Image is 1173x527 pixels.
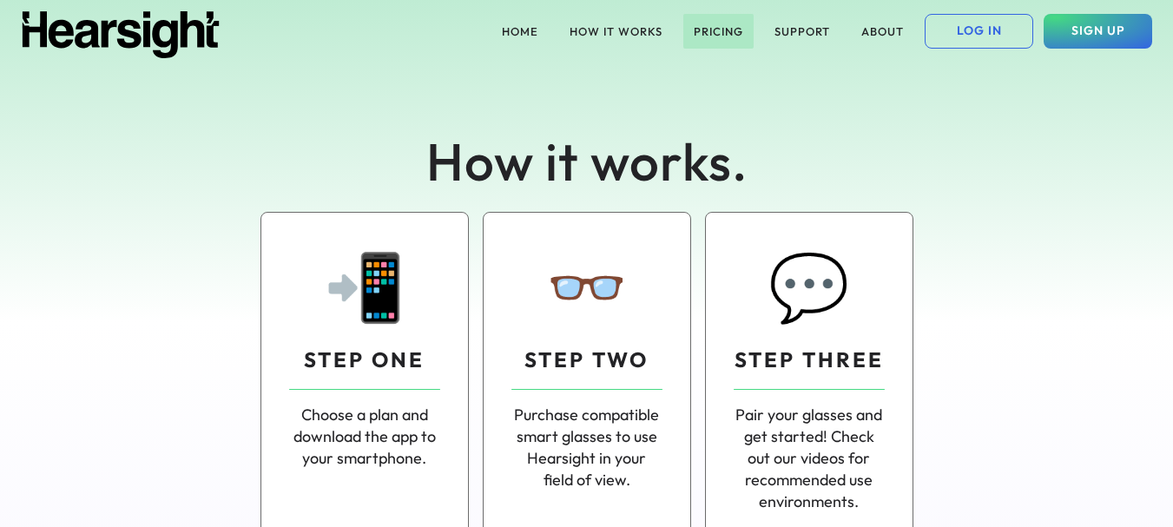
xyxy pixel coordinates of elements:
[511,404,662,491] div: Purchase compatible smart glasses to use Hearsight in your field of view.
[326,125,847,198] div: How it works.
[683,14,754,49] button: PRICING
[851,14,914,49] button: ABOUT
[735,346,884,375] div: STEP THREE
[1044,14,1152,49] button: SIGN UP
[925,14,1033,49] button: LOG IN
[304,346,425,375] div: STEP ONE
[324,240,405,332] div: 📲
[734,404,885,513] div: Pair your glasses and get started! Check out our videos for recommended use environments.
[21,11,221,58] img: Hearsight logo
[559,14,673,49] button: HOW IT WORKS
[491,14,549,49] button: HOME
[289,404,440,470] div: Choose a plan and download the app to your smartphone.
[764,14,840,49] button: SUPPORT
[768,240,850,332] div: 💬
[546,240,628,332] div: 👓
[524,346,649,375] div: STEP TWO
